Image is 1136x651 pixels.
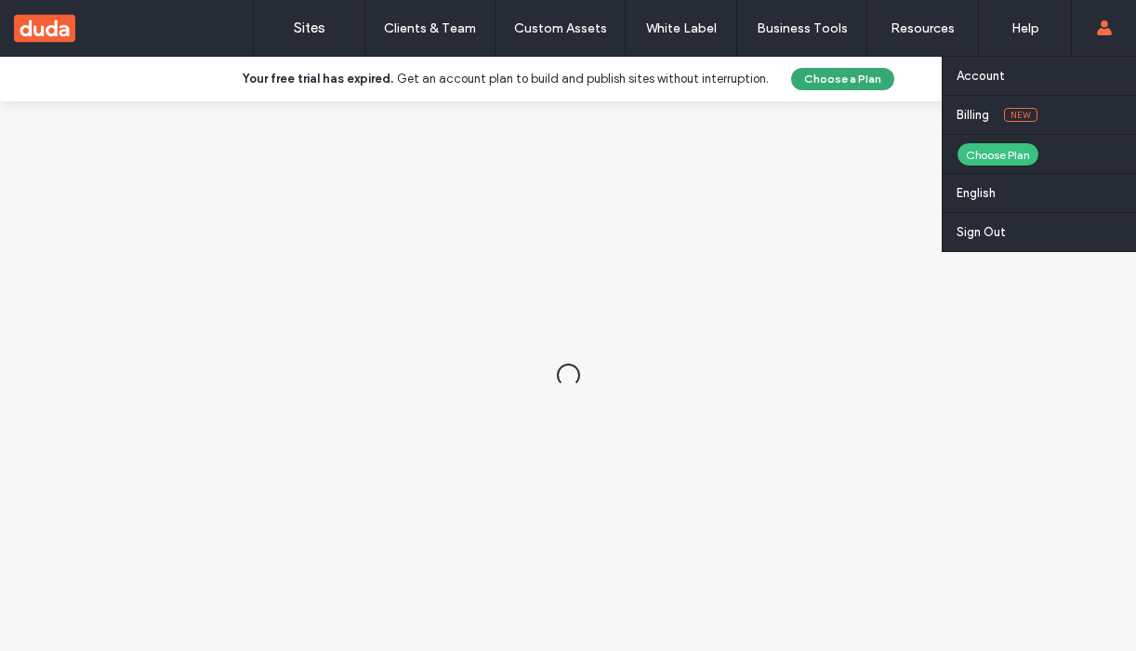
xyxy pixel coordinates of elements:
label: Business Tools [757,20,848,36]
a: Account [957,57,1136,95]
a: Sign Out [957,213,1136,251]
label: English [957,186,996,200]
label: Custom Assets [514,20,607,36]
b: Your free trial has expired. [243,72,393,86]
a: BillingNew [957,96,1136,134]
span: Get an account plan to build and publish sites without interruption. [397,72,769,86]
label: Sign Out [957,225,1006,239]
div: Choose Plan [957,142,1039,166]
span: Help [43,13,81,30]
label: White Label [646,20,717,36]
span: New [1004,108,1037,122]
label: Sites [294,20,325,36]
label: Clients & Team [384,20,476,36]
label: Account [957,69,1005,83]
label: Help [1011,20,1039,36]
label: Resources [891,20,955,36]
button: Choose a Plan [791,68,894,90]
label: Billing [957,108,989,122]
